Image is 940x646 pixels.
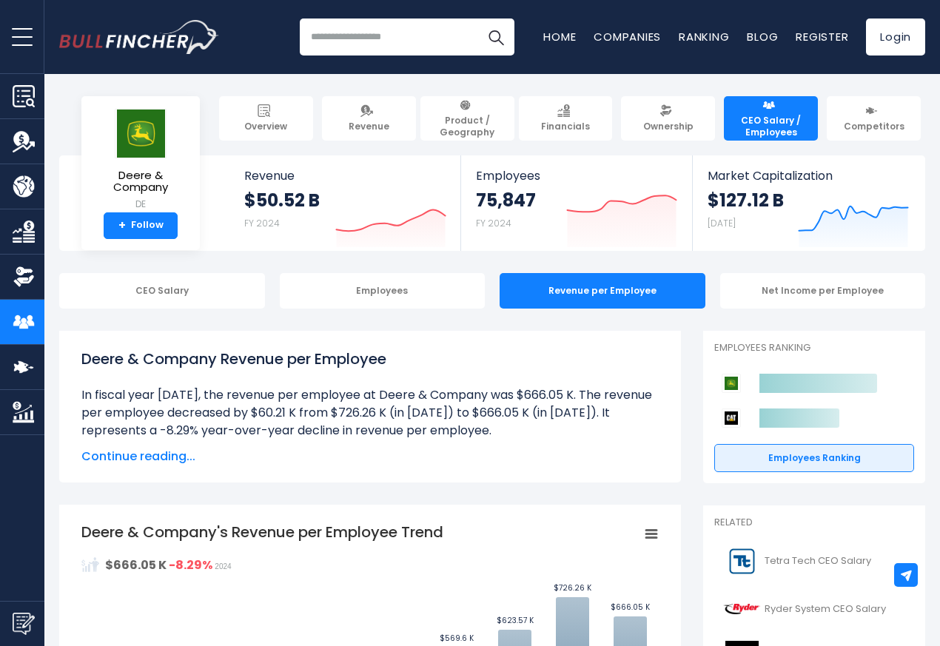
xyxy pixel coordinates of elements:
[722,408,741,428] img: Caterpillar competitors logo
[244,121,287,132] span: Overview
[81,522,443,542] tspan: Deere & Company's Revenue per Employee Trend
[244,169,446,183] span: Revenue
[708,169,909,183] span: Market Capitalization
[543,29,576,44] a: Home
[723,593,760,626] img: R logo
[59,20,218,54] a: Go to homepage
[215,562,231,571] span: 2024
[594,29,661,44] a: Companies
[93,108,189,212] a: Deere & Company DE
[244,189,320,212] strong: $50.52 B
[541,121,590,132] span: Financials
[827,96,921,141] a: Competitors
[765,555,871,568] span: Tetra Tech CEO Salary
[59,20,219,54] img: Bullfincher logo
[621,96,715,141] a: Ownership
[679,29,729,44] a: Ranking
[81,348,659,370] h1: Deere & Company Revenue per Employee
[105,556,167,573] strong: $666.05 K
[440,633,474,644] text: $569.6 K
[229,155,461,251] a: Revenue $50.52 B FY 2024
[714,589,914,630] a: Ryder System CEO Salary
[714,541,914,582] a: Tetra Tech CEO Salary
[81,556,99,573] img: RevenuePerEmployee.svg
[118,219,126,232] strong: +
[708,217,736,229] small: [DATE]
[427,115,508,138] span: Product / Geography
[714,342,914,354] p: Employees Ranking
[708,189,784,212] strong: $127.12 B
[476,217,511,229] small: FY 2024
[420,96,514,141] a: Product / Geography
[844,121,904,132] span: Competitors
[477,18,514,55] button: Search
[731,115,811,138] span: CEO Salary / Employees
[476,169,677,183] span: Employees
[461,155,691,251] a: Employees 75,847 FY 2024
[497,615,534,626] text: $623.57 K
[722,374,741,393] img: Deere & Company competitors logo
[714,517,914,529] p: Related
[476,189,536,212] strong: 75,847
[747,29,778,44] a: Blog
[104,212,178,239] a: +Follow
[723,545,760,578] img: TTEK logo
[693,155,924,251] a: Market Capitalization $127.12 B [DATE]
[244,217,280,229] small: FY 2024
[765,603,886,616] span: Ryder System CEO Salary
[280,273,486,309] div: Employees
[59,273,265,309] div: CEO Salary
[81,448,659,465] span: Continue reading...
[93,169,188,194] span: Deere & Company
[169,556,212,573] strong: -8.29%
[724,96,818,141] a: CEO Salary / Employees
[93,198,188,211] small: DE
[554,582,592,593] text: $726.26 K
[796,29,848,44] a: Register
[519,96,613,141] a: Financials
[219,96,313,141] a: Overview
[714,444,914,472] a: Employees Ranking
[643,121,694,132] span: Ownership
[866,18,925,55] a: Login
[611,602,651,613] text: $666.05 K
[13,266,35,288] img: Ownership
[322,96,416,141] a: Revenue
[500,273,705,309] div: Revenue per Employee
[81,386,659,440] li: In fiscal year [DATE], the revenue per employee at Deere & Company was $666.05 K. The revenue per...
[720,273,926,309] div: Net Income per Employee
[349,121,389,132] span: Revenue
